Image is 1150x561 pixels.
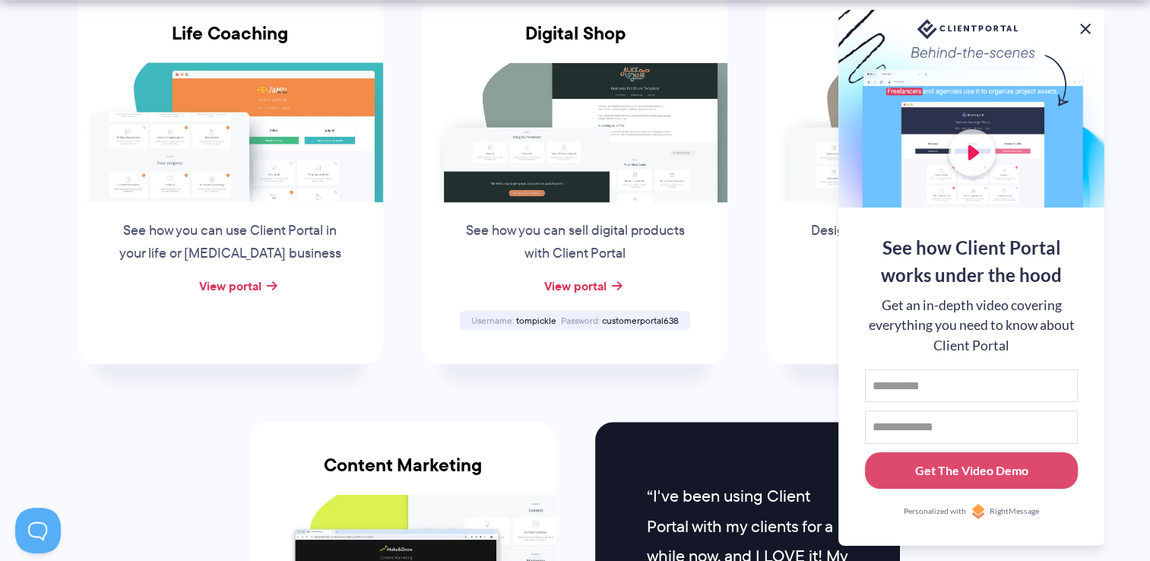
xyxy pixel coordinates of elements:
[865,452,1078,490] button: Get The Video Demo
[865,296,1078,356] div: Get an in-depth video covering everything you need to know about Client Portal
[115,220,346,265] p: See how you can use Client Portal in your life or [MEDICAL_DATA] business
[990,506,1039,518] span: RightMessage
[459,220,690,265] p: See how you can sell digital products with Client Portal
[471,314,514,327] span: Username
[915,461,1028,480] div: Get The Video Demo
[904,506,966,518] span: Personalized with
[865,504,1078,519] a: Personalized withRightMessage
[516,314,556,327] span: tompickle
[423,23,728,62] h3: Digital Shop
[767,23,1072,62] h3: Custom Furniture
[602,314,679,327] span: customerportal638
[15,508,61,553] iframe: Toggle Customer Support
[865,234,1078,289] div: See how Client Portal works under the hood
[804,220,1035,265] p: Design and sell custom furniture with Client Portal
[543,277,606,295] a: View portal
[250,455,556,494] h3: Content Marketing
[561,314,600,327] span: Password
[199,277,261,295] a: View portal
[78,23,383,62] h3: Life Coaching
[971,504,986,519] img: Personalized with RightMessage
